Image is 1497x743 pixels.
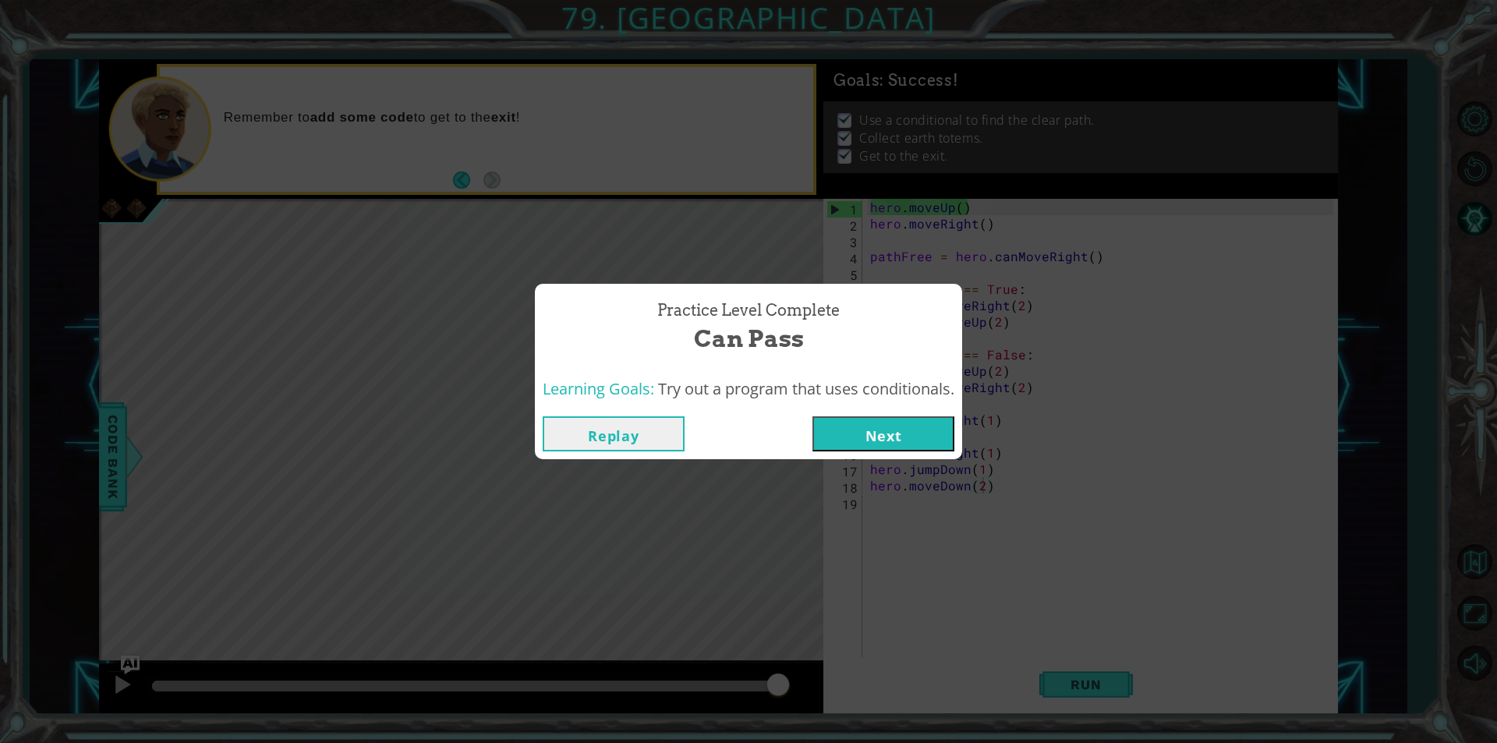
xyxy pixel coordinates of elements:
[694,322,804,356] span: Can Pass
[658,378,954,399] span: Try out a program that uses conditionals.
[543,416,685,451] button: Replay
[657,299,840,322] span: Practice Level Complete
[543,378,654,399] span: Learning Goals:
[812,416,954,451] button: Next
